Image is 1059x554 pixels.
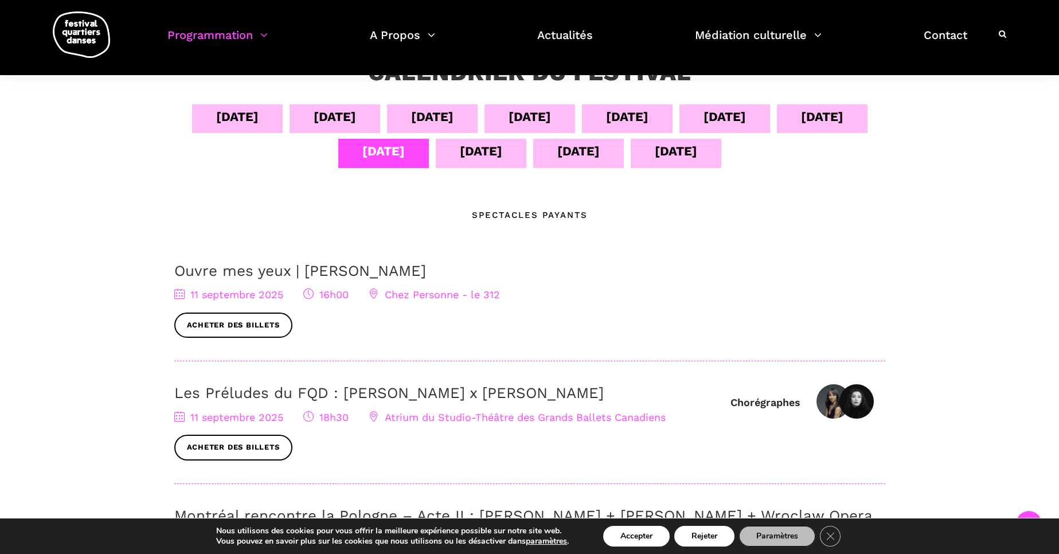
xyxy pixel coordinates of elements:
div: [DATE] [362,141,405,161]
img: logo-fqd-med [53,11,110,58]
a: Ouvre mes yeux | [PERSON_NAME] [174,262,426,279]
a: Actualités [537,25,593,59]
a: Montréal rencontre la Pologne – Acte II : [PERSON_NAME] + [PERSON_NAME] + Wroclaw Opera Ballet [174,507,872,542]
button: Paramètres [739,526,815,547]
div: [DATE] [411,107,454,127]
div: [DATE] [606,107,648,127]
a: Les Préludes du FQD : [PERSON_NAME] x [PERSON_NAME] [174,384,604,401]
a: Contact [924,25,967,59]
span: 11 septembre 2025 [174,411,283,423]
div: [DATE] [655,141,697,161]
a: Médiation culturelle [695,25,822,59]
span: 11 septembre 2025 [174,288,283,301]
div: [DATE] [801,107,843,127]
a: Programmation [167,25,268,59]
div: [DATE] [216,107,259,127]
img: Elahe Moonesi [839,384,874,419]
p: Vous pouvez en savoir plus sur les cookies que nous utilisons ou les désactiver dans . [216,536,569,547]
a: A Propos [370,25,435,59]
p: Nous utilisons des cookies pour vous offrir la meilleure expérience possible sur notre site web. [216,526,569,536]
a: Acheter des billets [174,313,292,338]
div: Spectacles Payants [472,208,588,222]
button: Close GDPR Cookie Banner [820,526,841,547]
button: Accepter [603,526,670,547]
span: Chez Personne - le 312 [369,288,500,301]
span: Atrium du Studio-Théâtre des Grands Ballets Canadiens [369,411,666,423]
div: Chorégraphes [730,396,800,409]
div: [DATE] [509,107,551,127]
div: [DATE] [314,107,356,127]
button: paramètres [526,536,567,547]
a: Acheter des billets [174,435,292,461]
div: [DATE] [460,141,502,161]
div: [DATE] [557,141,600,161]
button: Rejeter [674,526,734,547]
img: Janelle Hacault [816,384,851,419]
span: 18h30 [303,411,349,423]
div: [DATE] [704,107,746,127]
span: 16h00 [303,288,349,301]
